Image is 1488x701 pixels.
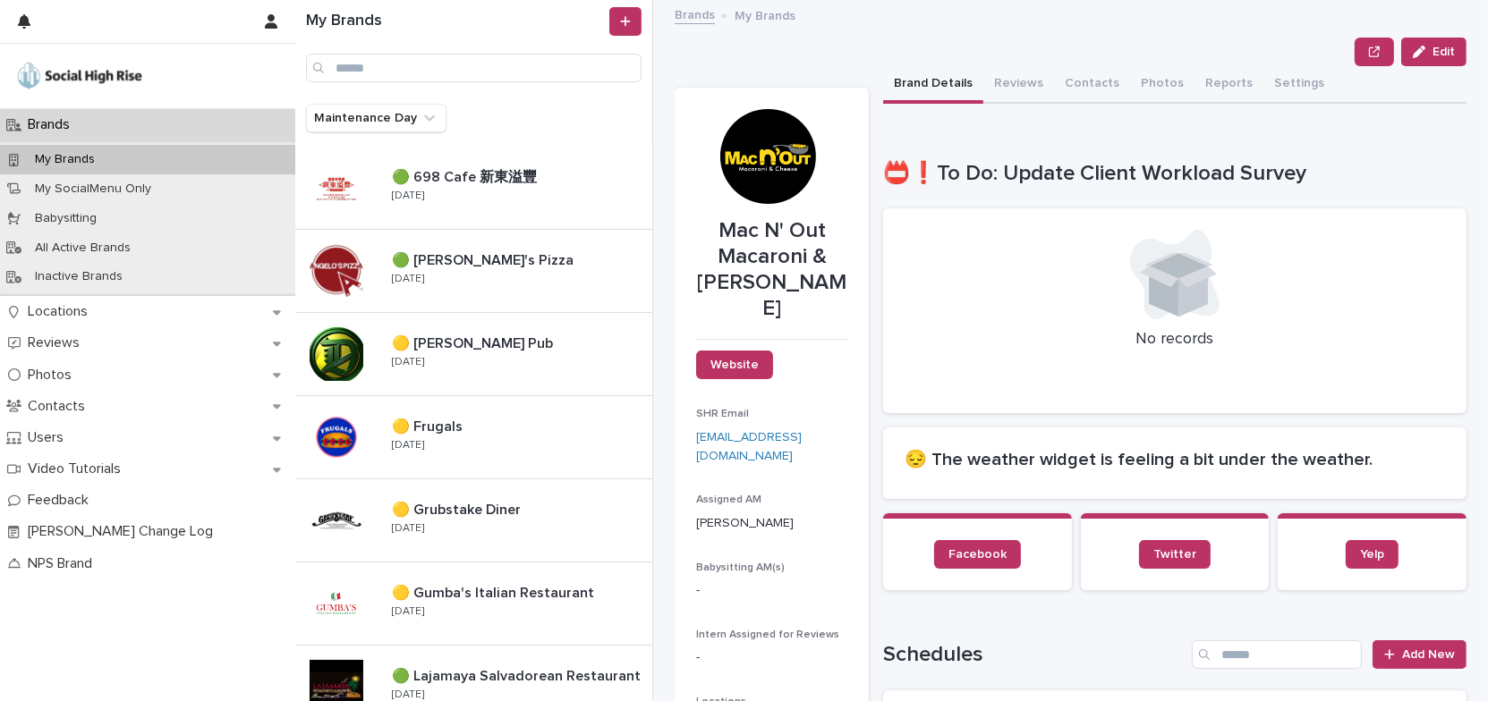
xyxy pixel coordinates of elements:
[21,303,102,320] p: Locations
[392,165,540,186] p: 🟢 698 Cafe 新東溢豐
[392,273,424,285] p: [DATE]
[1360,548,1384,561] span: Yelp
[21,492,103,509] p: Feedback
[21,152,109,167] p: My Brands
[21,269,137,284] p: Inactive Brands
[1139,540,1211,569] a: Twitter
[392,664,644,685] p: 🟢 Lajamaya Salvadorean Restaurant
[934,540,1021,569] a: Facebook
[883,66,983,104] button: Brand Details
[905,449,1445,470] h2: 😔 The weather widget is feeling a bit under the weather.
[392,498,524,519] p: 🟡 Grubstake Diner
[1195,66,1263,104] button: Reports
[21,241,145,256] p: All Active Brands
[21,367,86,384] p: Photos
[21,523,227,540] p: [PERSON_NAME] Change Log
[1373,640,1467,669] a: Add New
[696,218,847,321] p: Mac N' Out Macaroni & [PERSON_NAME]
[392,356,424,368] p: [DATE]
[1130,66,1195,104] button: Photos
[883,642,1185,668] h1: Schedules
[392,688,424,701] p: [DATE]
[21,182,166,197] p: My SocialMenu Only
[306,12,606,31] h1: My Brands
[1346,540,1399,569] a: Yelp
[392,581,598,602] p: 🟡 Gumba's Italian Restaurant
[696,648,847,667] p: -
[392,249,577,269] p: 🟢 [PERSON_NAME]'s Pizza
[295,562,652,646] a: 🟡 Gumba's Italian Restaurant🟡 Gumba's Italian Restaurant [DATE]
[1402,648,1455,661] span: Add New
[306,104,446,132] button: Maintenance Day
[21,116,84,133] p: Brands
[392,415,466,435] p: 🟡 Frugals
[1054,66,1130,104] button: Contacts
[21,334,94,351] p: Reviews
[883,161,1467,187] h1: 📛❗To Do: Update Client Workload Survey
[295,479,652,562] a: 🟡 Grubstake Diner🟡 Grubstake Diner [DATE]
[21,398,99,415] p: Contacts
[392,605,424,618] p: [DATE]
[948,548,1007,561] span: Facebook
[710,359,759,371] span: Website
[696,562,785,573] span: Babysitting AM(s)
[1401,38,1467,66] button: Edit
[21,460,135,477] p: Video Tutorials
[21,429,78,446] p: Users
[1263,66,1335,104] button: Settings
[21,555,106,572] p: NPS Brand
[1153,548,1196,561] span: Twitter
[696,350,773,379] a: Website
[696,629,839,640] span: Intern Assigned for Reviews
[295,147,652,230] a: 🟢 698 Cafe 新東溢豐🟢 698 Cafe 新東溢豐 [DATE]
[696,409,749,419] span: SHR Email
[392,439,424,452] p: [DATE]
[1192,640,1362,669] input: Search
[295,313,652,396] a: 🟡 [PERSON_NAME] Pub🟡 [PERSON_NAME] Pub [DATE]
[983,66,1054,104] button: Reviews
[306,54,642,82] input: Search
[1433,46,1455,58] span: Edit
[675,4,715,24] a: Brands
[392,332,557,352] p: 🟡 [PERSON_NAME] Pub
[696,431,802,462] a: [EMAIL_ADDRESS][DOMAIN_NAME]
[735,4,795,24] p: My Brands
[21,211,111,226] p: Babysitting
[295,230,652,313] a: 🟢 [PERSON_NAME]'s Pizza🟢 [PERSON_NAME]'s Pizza [DATE]
[905,330,1445,350] p: No records
[14,58,145,94] img: o5DnuTxEQV6sW9jFYBBf
[696,581,847,600] p: -
[696,494,761,505] span: Assigned AM
[696,514,847,533] p: [PERSON_NAME]
[295,396,652,479] a: 🟡 Frugals🟡 Frugals [DATE]
[392,522,424,535] p: [DATE]
[392,190,424,202] p: [DATE]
